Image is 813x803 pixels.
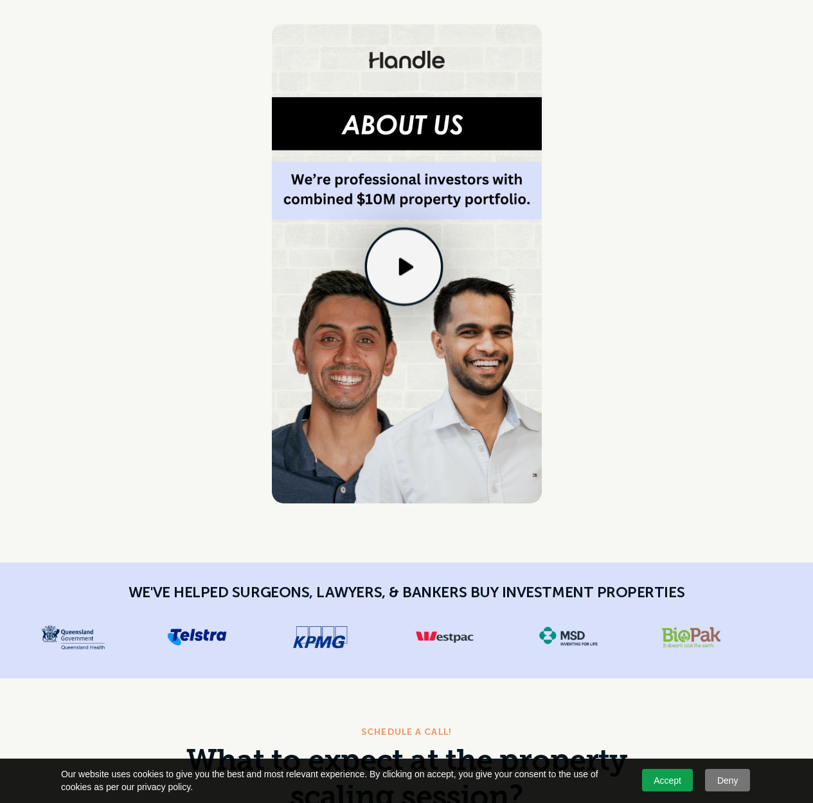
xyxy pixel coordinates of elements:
[129,583,684,601] strong: WE'VE HELPED SURGEONS, LAWYERS, & BANKERS BUY INVESTMENT PROPERTIES
[61,768,625,793] span: Our website uses cookies to give you the best and most relevant experience. By clicking on accept...
[705,769,750,791] a: Deny
[642,769,693,791] a: Accept
[361,725,452,740] div: SCHEDULE A CALL!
